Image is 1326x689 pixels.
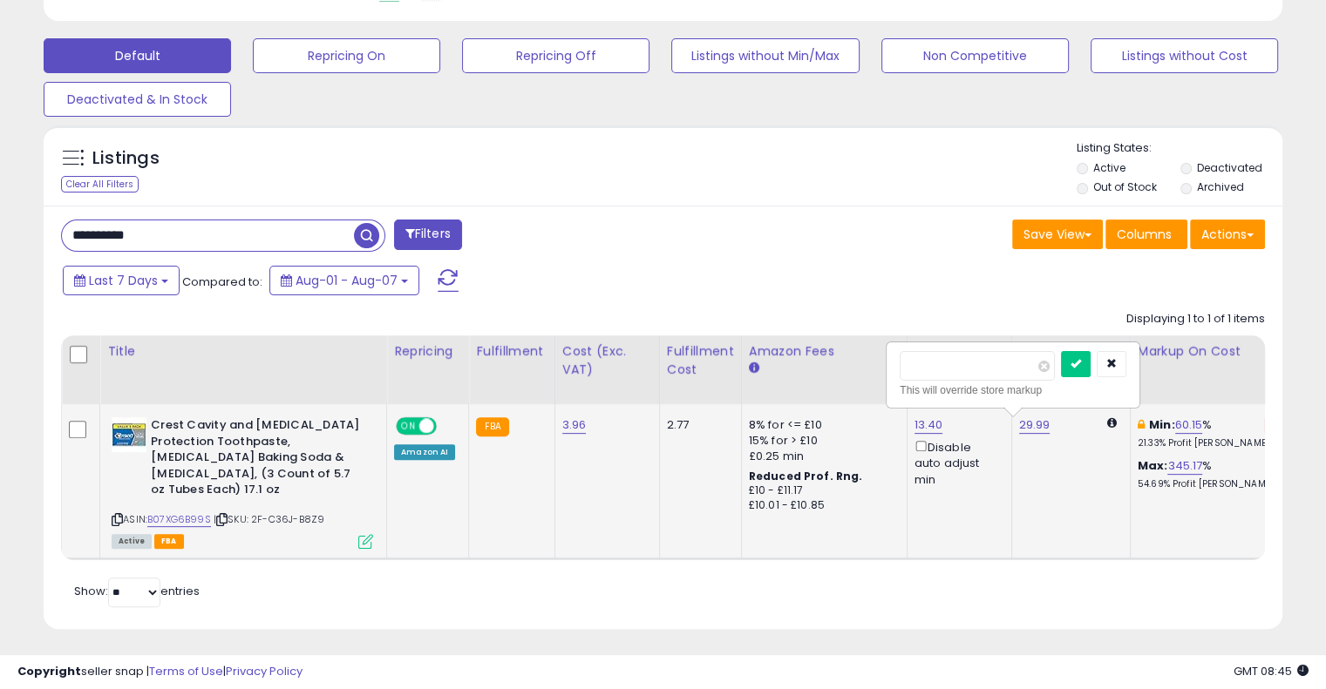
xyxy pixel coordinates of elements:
[269,266,419,295] button: Aug-01 - Aug-07
[89,272,158,289] span: Last 7 Days
[915,416,943,434] a: 13.40
[394,444,455,460] div: Amazon AI
[1105,220,1187,249] button: Columns
[1130,335,1295,404] th: The percentage added to the cost of goods (COGS) that forms the calculator for Min & Max prices.
[253,38,440,73] button: Repricing On
[749,498,894,513] div: £10.01 - £10.85
[398,419,419,434] span: ON
[17,663,81,679] strong: Copyright
[1117,226,1172,243] span: Columns
[17,664,303,680] div: seller snap | |
[1012,220,1103,249] button: Save View
[671,38,859,73] button: Listings without Min/Max
[749,342,900,361] div: Amazon Fees
[1138,419,1145,430] i: This overrides the store level min markup for this listing
[107,342,379,361] div: Title
[915,437,998,488] div: Disable auto adjust min
[749,449,894,464] div: £0.25 min
[1138,478,1282,490] p: 54.69% Profit [PERSON_NAME]
[151,417,363,503] b: Crest Cavity and [MEDICAL_DATA] Protection Toothpaste, [MEDICAL_DATA] Baking Soda & [MEDICAL_DATA...
[214,512,324,526] span: | SKU: 2F-C36J-B8Z9
[182,274,262,290] span: Compared to:
[1019,416,1051,434] a: 29.99
[394,220,462,250] button: Filters
[1167,457,1202,475] a: 345.17
[394,342,461,361] div: Repricing
[1138,437,1282,449] p: 21.33% Profit [PERSON_NAME]
[226,663,303,679] a: Privacy Policy
[1196,160,1261,175] label: Deactivated
[1126,311,1265,328] div: Displaying 1 to 1 of 1 items
[1190,220,1265,249] button: Actions
[1093,179,1157,194] label: Out of Stock
[1196,179,1243,194] label: Archived
[112,534,152,549] span: All listings currently available for purchase on Amazon
[749,469,863,483] b: Reduced Prof. Rng.
[1175,416,1203,434] a: 60.15
[61,176,139,193] div: Clear All Filters
[74,583,200,599] span: Show: entries
[749,361,759,376] small: Amazon Fees.
[63,266,180,295] button: Last 7 Days
[44,38,231,73] button: Default
[149,663,223,679] a: Terms of Use
[1091,38,1278,73] button: Listings without Cost
[462,38,649,73] button: Repricing Off
[1138,458,1282,490] div: %
[667,342,734,379] div: Fulfillment Cost
[1234,663,1309,679] span: 2025-08-15 08:45 GMT
[434,419,462,434] span: OFF
[112,417,146,452] img: 51ivnRZke9L._SL40_.jpg
[154,534,184,549] span: FBA
[44,82,231,117] button: Deactivated & In Stock
[1093,160,1125,175] label: Active
[92,146,160,171] h5: Listings
[112,417,373,546] div: ASIN:
[900,382,1126,399] div: This will override store markup
[147,512,211,527] a: B07XG6B99S
[476,342,547,361] div: Fulfillment
[1138,457,1168,474] b: Max:
[1138,342,1289,361] div: Markup on Cost
[1149,416,1175,433] b: Min:
[476,417,508,436] small: FBA
[667,417,728,433] div: 2.77
[881,38,1069,73] button: Non Competitive
[749,417,894,433] div: 8% for <= £10
[1077,140,1282,157] p: Listing States:
[749,433,894,449] div: 15% for > £10
[1138,417,1282,449] div: %
[562,342,652,379] div: Cost (Exc. VAT)
[562,416,587,434] a: 3.96
[296,272,398,289] span: Aug-01 - Aug-07
[749,483,894,498] div: £10 - £11.17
